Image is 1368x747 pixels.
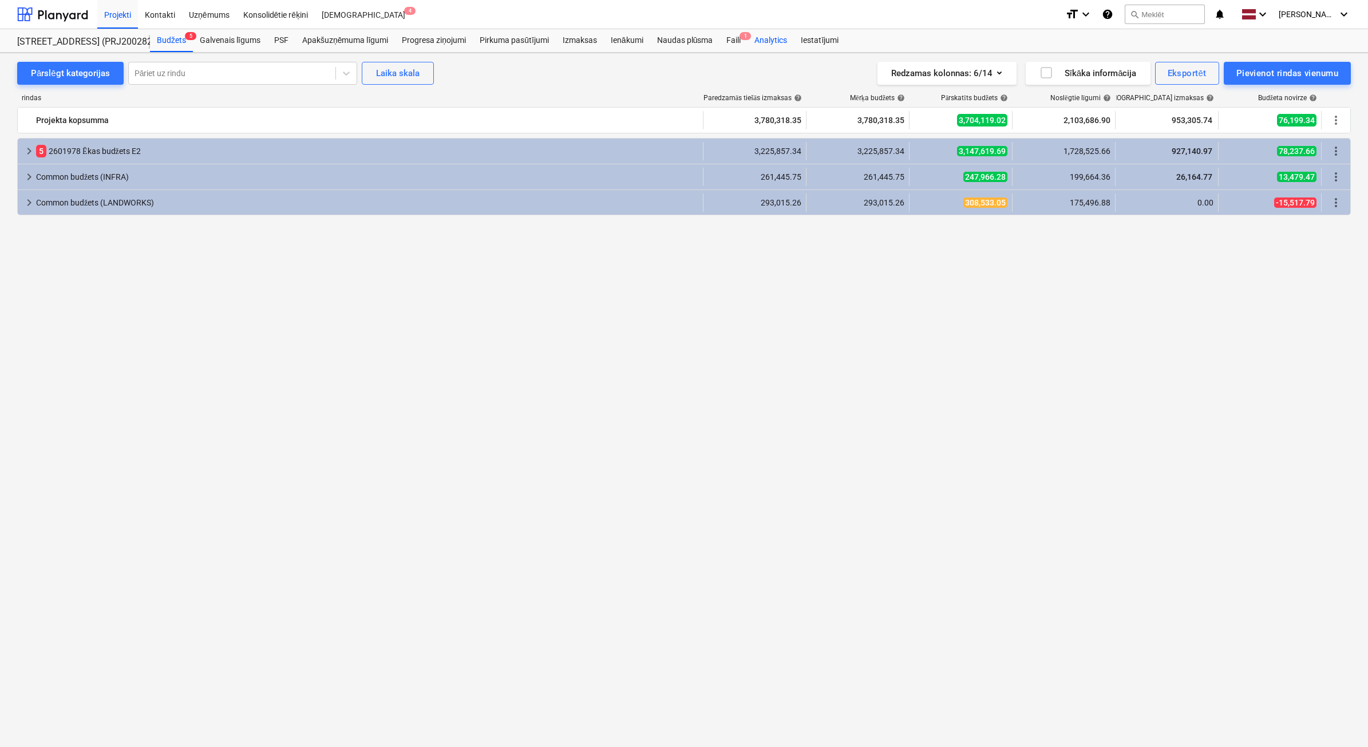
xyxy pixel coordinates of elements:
iframe: Chat Widget [1311,692,1368,747]
i: Zināšanu pamats [1102,7,1113,21]
i: keyboard_arrow_down [1079,7,1093,21]
span: -15,517.79 [1274,197,1316,208]
div: 0.00 [1120,198,1213,207]
span: 1 [740,32,751,40]
span: help [1101,94,1111,102]
a: Faili1 [719,29,748,52]
span: 4 [404,7,416,15]
button: Meklēt [1125,5,1205,24]
a: Ienākumi [604,29,650,52]
a: Apakšuzņēmuma līgumi [295,29,395,52]
div: Projekta kopsumma [36,111,698,129]
div: 2,103,686.90 [1017,111,1110,129]
div: Pievienot rindas vienumu [1236,66,1338,81]
a: Iestatījumi [794,29,845,52]
span: keyboard_arrow_right [22,144,36,158]
i: format_size [1065,7,1079,21]
div: Faili [719,29,748,52]
div: Common budžets (LANDWORKS) [36,193,698,212]
div: 261,445.75 [811,172,904,181]
div: Paredzamās tiešās izmaksas [703,94,802,102]
span: 3,704,119.02 [957,114,1007,127]
span: help [1307,94,1317,102]
span: Vairāk darbību [1329,170,1343,184]
div: 3,225,857.34 [811,147,904,156]
div: 293,015.26 [708,198,801,207]
button: Laika skala [362,62,434,85]
span: 5 [36,145,46,157]
a: Naudas plūsma [650,29,720,52]
span: search [1130,10,1139,19]
span: keyboard_arrow_right [22,196,36,210]
span: 3,147,619.69 [957,146,1007,156]
span: 76,199.34 [1277,114,1316,127]
a: Progresa ziņojumi [395,29,473,52]
div: Sīkāka informācija [1039,66,1137,81]
div: 3,780,318.35 [811,111,904,129]
span: Vairāk darbību [1329,144,1343,158]
div: rindas [17,94,704,102]
a: Pirkuma pasūtījumi [473,29,556,52]
span: 26,164.77 [1175,172,1213,181]
div: Laika skala [376,66,420,81]
span: keyboard_arrow_right [22,170,36,184]
div: [STREET_ADDRESS] (PRJ2002826) 2601978 [17,36,136,48]
span: 13,479.47 [1277,172,1316,182]
div: 1,728,525.66 [1017,147,1110,156]
div: Eksportēt [1168,66,1207,81]
span: Vairāk darbību [1329,196,1343,210]
button: Sīkāka informācija [1026,62,1150,85]
span: 78,237.66 [1277,146,1316,156]
div: Pārslēgt kategorijas [31,66,110,81]
i: notifications [1214,7,1225,21]
span: 5 [185,32,196,40]
span: help [1204,94,1214,102]
span: 927,140.97 [1171,147,1213,156]
div: 293,015.26 [811,198,904,207]
span: help [792,94,802,102]
i: keyboard_arrow_down [1337,7,1351,21]
span: help [895,94,905,102]
div: 3,780,318.35 [708,111,801,129]
div: 2601978 Ēkas budžets E2 [36,142,698,160]
button: Eksportēt [1155,62,1219,85]
button: Pārslēgt kategorijas [17,62,124,85]
div: 3,225,857.34 [708,147,801,156]
span: help [998,94,1008,102]
a: Budžets5 [150,29,193,52]
div: Budžets [150,29,193,52]
div: Mērķa budžets [850,94,905,102]
button: Pievienot rindas vienumu [1224,62,1351,85]
span: 308,533.05 [963,197,1007,208]
div: Redzamas kolonnas : 6/14 [891,66,1003,81]
div: 199,664.36 [1017,172,1110,181]
i: keyboard_arrow_down [1256,7,1270,21]
div: 261,445.75 [708,172,801,181]
div: Pārskatīts budžets [941,94,1008,102]
span: 953,305.74 [1171,114,1213,126]
span: [PERSON_NAME] [1279,10,1336,19]
div: 175,496.88 [1017,198,1110,207]
div: Budžeta novirze [1258,94,1317,102]
div: Noslēgtie līgumi [1050,94,1111,102]
span: Vairāk darbību [1329,113,1343,127]
a: Analytics [748,29,794,52]
div: [DEMOGRAPHIC_DATA] izmaksas [1101,94,1214,102]
a: Galvenais līgums [193,29,267,52]
span: 247,966.28 [963,172,1007,182]
a: PSF [267,29,295,52]
div: Common budžets (INFRA) [36,168,698,186]
a: Izmaksas [556,29,604,52]
button: Redzamas kolonnas:6/14 [877,62,1017,85]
